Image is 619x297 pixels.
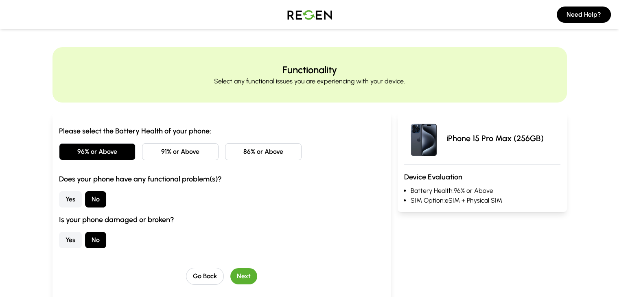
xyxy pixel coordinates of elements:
h3: Device Evaluation [404,171,560,183]
h3: Is your phone damaged or broken? [59,214,385,225]
button: Yes [59,232,82,248]
button: No [85,191,106,207]
h2: Functionality [282,63,337,76]
button: Yes [59,191,82,207]
img: Logo [281,3,338,26]
li: SIM Option: eSIM + Physical SIM [411,196,560,205]
button: 86% or Above [225,143,302,160]
h3: Please select the Battery Health of your phone: [59,125,385,137]
button: 96% or Above [59,143,136,160]
button: Go Back [186,268,224,285]
img: iPhone 15 Pro Max [404,119,443,158]
p: iPhone 15 Pro Max (256GB) [446,133,544,144]
button: 91% or Above [142,143,219,160]
button: No [85,232,106,248]
li: Battery Health: 96% or Above [411,186,560,196]
button: Next [230,268,257,284]
h3: Does your phone have any functional problem(s)? [59,173,385,185]
p: Select any functional issues you are experiencing with your device. [214,76,405,86]
button: Need Help? [557,7,611,23]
